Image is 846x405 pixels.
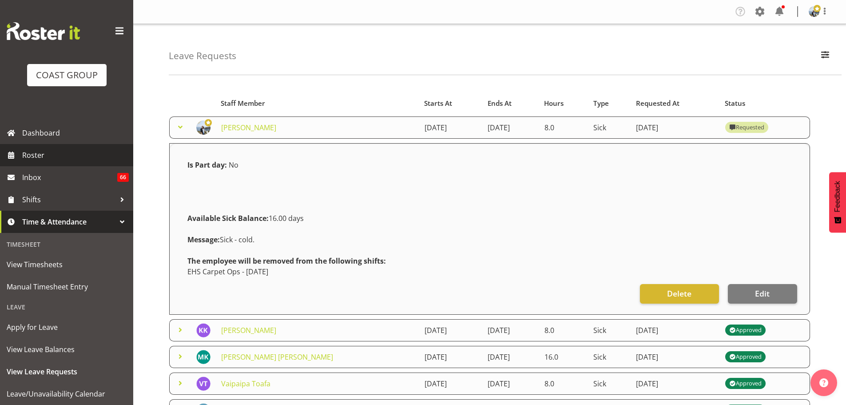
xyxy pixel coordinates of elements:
td: [DATE] [631,373,719,395]
td: Sick [588,373,631,395]
span: View Leave Requests [7,365,127,378]
td: 16.0 [539,346,588,368]
td: [DATE] [419,373,482,395]
span: Edit [755,288,770,299]
div: Sick - cold. [182,229,797,250]
td: [DATE] [419,319,482,341]
span: EHS Carpet Ops - [DATE] [187,267,268,277]
a: Apply for Leave [2,316,131,338]
td: [DATE] [419,116,482,139]
span: Roster [22,148,129,162]
span: Manual Timesheet Entry [7,280,127,293]
img: brittany-taylorf7b938a58e78977fad4baecaf99ae47c.png [809,6,819,17]
span: View Timesheets [7,258,127,271]
td: [DATE] [419,346,482,368]
span: Inbox [22,171,117,184]
span: Ends At [488,98,512,108]
a: View Timesheets [2,253,131,276]
span: Starts At [424,98,452,108]
div: Approved [729,378,761,389]
td: 8.0 [539,319,588,341]
span: 66 [117,173,129,182]
img: brittany-taylorf7b938a58e78977fad4baecaf99ae47c.png [196,120,211,135]
span: No [229,160,238,170]
strong: Is Part day: [187,160,227,170]
div: Approved [729,325,761,336]
button: Edit [728,284,797,304]
span: Requested At [636,98,679,108]
div: Leave [2,298,131,316]
td: 8.0 [539,373,588,395]
a: [PERSON_NAME] [221,123,276,132]
button: Feedback - Show survey [829,172,846,233]
td: [DATE] [482,319,539,341]
span: Type [593,98,609,108]
img: kelsey-keutenius3114.jpg [196,323,211,337]
img: vaipaipa-toafa5142.jpg [196,377,211,391]
a: Leave/Unavailability Calendar [2,383,131,405]
a: [PERSON_NAME] [221,325,276,335]
img: Rosterit website logo [7,22,80,40]
td: Sick [588,319,631,341]
span: Feedback [834,181,842,212]
span: Leave/Unavailability Calendar [7,387,127,401]
span: Apply for Leave [7,321,127,334]
img: marley-king10070.jpg [196,350,211,364]
div: COAST GROUP [36,68,98,82]
span: Time & Attendance [22,215,115,229]
a: Manual Timesheet Entry [2,276,131,298]
td: Sick [588,116,631,139]
span: Status [725,98,745,108]
div: 16.00 days [182,208,797,229]
a: View Leave Balances [2,338,131,361]
td: Sick [588,346,631,368]
td: [DATE] [631,116,719,139]
span: Dashboard [22,126,129,140]
strong: The employee will be removed from the following shifts: [187,256,386,266]
td: [DATE] [631,319,719,341]
a: [PERSON_NAME] [PERSON_NAME] [221,352,333,362]
span: Delete [667,288,691,299]
span: Hours [544,98,564,108]
button: Delete [640,284,719,304]
strong: Available Sick Balance: [187,213,269,223]
td: [DATE] [482,116,539,139]
div: Timesheet [2,235,131,253]
a: Vaipaipa Toafa [221,379,270,389]
a: View Leave Requests [2,361,131,383]
h4: Leave Requests [169,51,236,61]
img: help-xxl-2.png [819,378,828,387]
span: Shifts [22,193,115,206]
div: Approved [729,352,761,362]
div: Requested [729,122,764,133]
span: View Leave Balances [7,343,127,356]
span: Staff Member [221,98,265,108]
button: Filter Employees [816,46,834,66]
td: [DATE] [482,373,539,395]
td: [DATE] [482,346,539,368]
td: [DATE] [631,346,719,368]
td: 8.0 [539,116,588,139]
strong: Message: [187,235,220,245]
